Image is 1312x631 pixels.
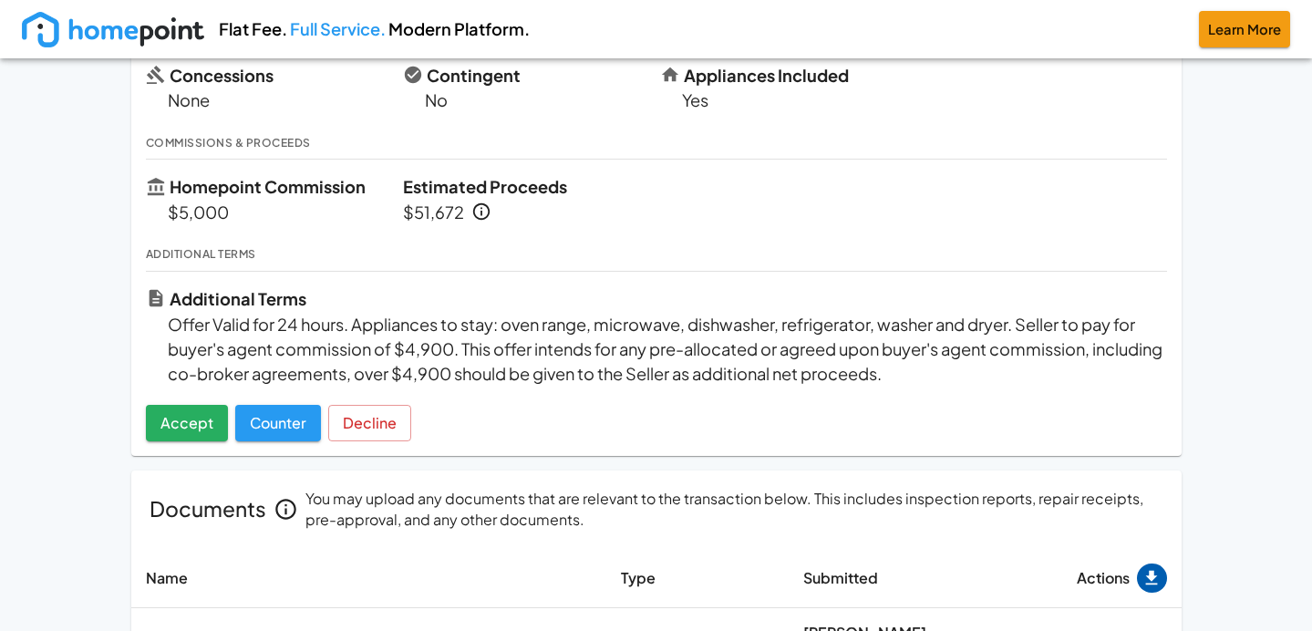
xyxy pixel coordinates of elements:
[170,286,306,311] p: Additional Terms
[621,568,774,589] p: Type
[146,246,1167,264] h6: Additional Terms
[146,405,228,441] button: Accept
[146,568,592,589] p: Name
[427,63,521,88] p: Contingent
[425,88,653,112] p: No
[168,200,396,224] p: $5,000
[219,16,530,41] p: Flat Fee. Modern Platform.
[150,492,266,526] h6: Documents
[684,63,849,88] p: Appliances Included
[146,135,1167,152] h6: Commissions & Proceeds
[803,568,1048,589] p: Submitted
[235,405,321,441] button: Counter
[1077,568,1130,589] p: Actions
[168,88,396,112] p: None
[22,12,204,47] img: new_logo_light.png
[305,489,1163,531] p: You may upload any documents that are relevant to the transaction below. This includes inspection...
[1199,11,1290,47] button: Learn More
[290,18,386,39] span: Full Service.
[682,88,910,112] p: Yes
[403,174,739,199] p: Estimated Proceeds
[328,405,411,441] button: Decline
[170,174,366,199] p: Homepoint Commission
[170,63,274,88] p: Concessions
[168,312,1167,387] p: Offer Valid for 24 hours. Appliances to stay: oven range, microwave, dishwasher, refrigerator, wa...
[1137,564,1167,594] button: Download All as PDF
[403,200,464,224] p: $51,672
